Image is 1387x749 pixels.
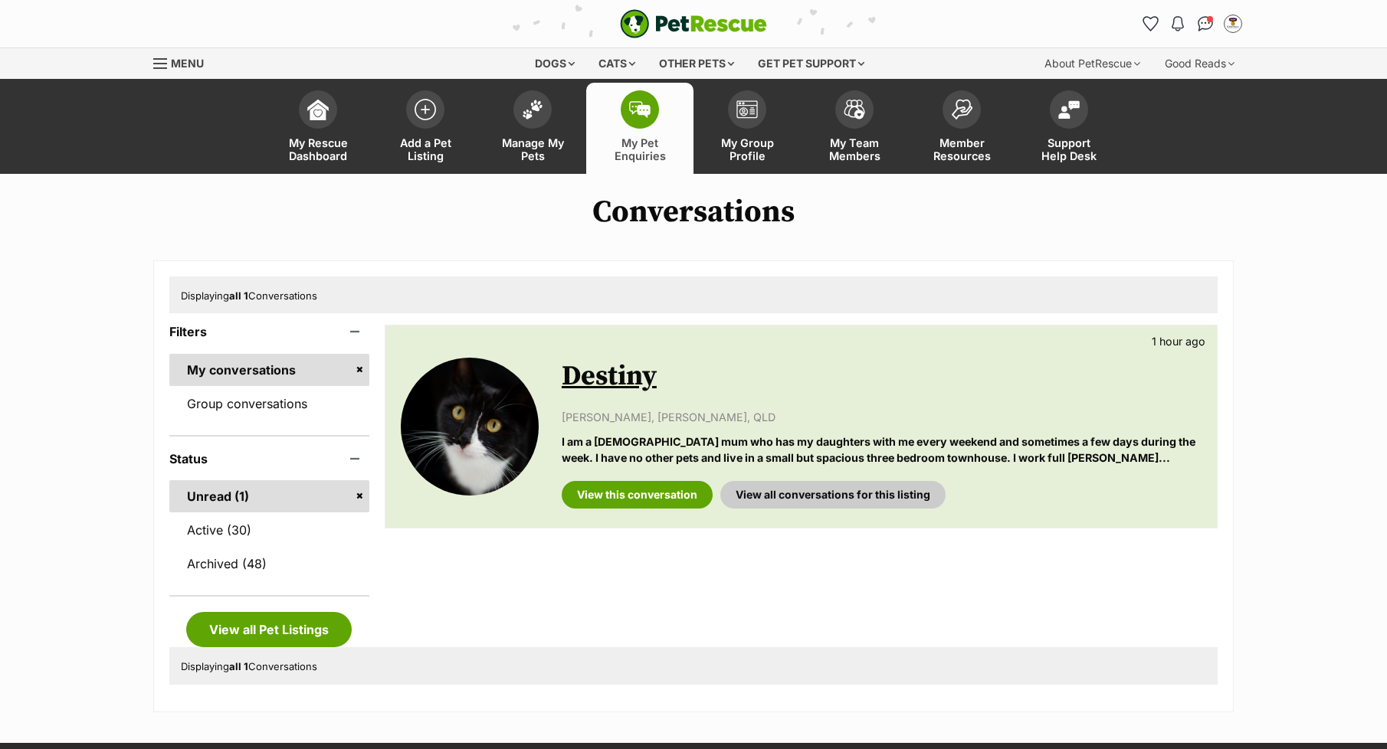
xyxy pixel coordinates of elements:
[169,514,369,546] a: Active (30)
[736,100,758,119] img: group-profile-icon-3fa3cf56718a62981997c0bc7e787c4b2cf8bcc04b72c1350f741eb67cf2f40e.svg
[562,481,713,509] a: View this conversation
[169,480,369,512] a: Unread (1)
[562,359,657,394] a: Destiny
[820,136,889,162] span: My Team Members
[586,83,693,174] a: My Pet Enquiries
[844,100,865,119] img: team-members-icon-5396bd8760b3fe7c0b43da4ab00e1e3bb1a5d9ba89233759b79545d2d3fc5d0d.svg
[908,83,1015,174] a: Member Resources
[1198,16,1214,31] img: chat-41dd97257d64d25036548639549fe6c8038ab92f7586957e7f3b1b290dea8141.svg
[524,48,585,79] div: Dogs
[1138,11,1245,36] ul: Account quick links
[229,660,248,672] strong: all 1
[186,612,352,647] a: View all Pet Listings
[605,136,674,162] span: My Pet Enquiries
[620,9,767,38] img: logo-e224e6f780fb5917bec1dbf3a21bbac754714ae5b6737aabdf751b685950b380.svg
[927,136,996,162] span: Member Resources
[693,83,801,174] a: My Group Profile
[951,99,972,119] img: member-resources-icon-8e73f808a243e03378d46382f2149f9095a855e16c252ad45f914b54edf8863c.svg
[801,83,908,174] a: My Team Members
[629,101,651,118] img: pet-enquiries-icon-7e3ad2cf08bfb03b45e93fb7055b45f3efa6380592205ae92323e6603595dc1f.svg
[498,136,567,162] span: Manage My Pets
[169,388,369,420] a: Group conversations
[747,48,875,79] div: Get pet support
[720,481,946,509] a: View all conversations for this listing
[648,48,745,79] div: Other pets
[1035,136,1103,162] span: Support Help Desk
[522,100,543,119] img: manage-my-pets-icon-02211641906a0b7f246fdf0571729dbe1e7629f14944591b6c1af311fb30b64b.svg
[1034,48,1151,79] div: About PetRescue
[415,99,436,120] img: add-pet-listing-icon-0afa8454b4691262ce3f59096e99ab1cd57d4a30225e0717b998d2c9b9846f56.svg
[181,660,317,672] span: Displaying Conversations
[1152,333,1205,349] p: 1 hour ago
[620,9,767,38] a: PetRescue
[169,452,369,466] header: Status
[1221,11,1245,36] button: My account
[229,289,248,302] strong: all 1
[153,48,215,76] a: Menu
[307,99,329,120] img: dashboard-icon-eb2f2d2d3e046f16d808141f083e7271f6b2e854fb5c12c21221c1fb7104beca.svg
[181,289,317,302] span: Displaying Conversations
[1193,11,1218,36] a: Conversations
[1015,83,1123,174] a: Support Help Desk
[372,83,479,174] a: Add a Pet Listing
[588,48,646,79] div: Cats
[169,548,369,580] a: Archived (48)
[1166,11,1190,36] button: Notifications
[169,354,369,386] a: My conversations
[1138,11,1162,36] a: Favourites
[713,136,782,162] span: My Group Profile
[1172,16,1184,31] img: notifications-46538b983faf8c2785f20acdc204bb7945ddae34d4c08c2a6579f10ce5e182be.svg
[562,409,1202,425] p: [PERSON_NAME], [PERSON_NAME], QLD
[284,136,352,162] span: My Rescue Dashboard
[562,433,1202,466] p: I am a [DEMOGRAPHIC_DATA] mum who has my daughters with me every weekend and sometimes a few days...
[1058,100,1080,119] img: help-desk-icon-fdf02630f3aa405de69fd3d07c3f3aa587a6932b1a1747fa1d2bba05be0121f9.svg
[391,136,460,162] span: Add a Pet Listing
[264,83,372,174] a: My Rescue Dashboard
[1225,16,1241,31] img: W.I.S.H Rescue profile pic
[169,325,369,339] header: Filters
[479,83,586,174] a: Manage My Pets
[1154,48,1245,79] div: Good Reads
[401,358,539,496] img: Destiny
[171,57,204,70] span: Menu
